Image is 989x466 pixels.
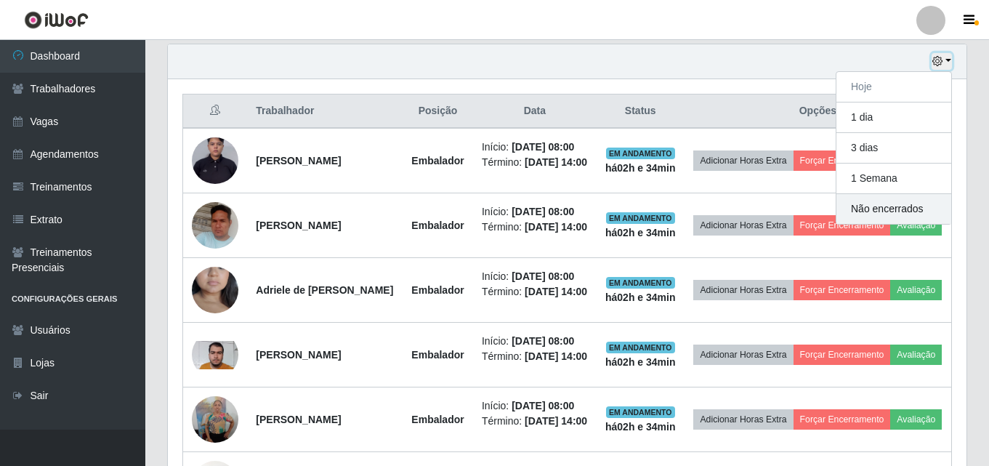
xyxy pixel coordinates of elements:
th: Data [473,95,597,129]
li: Início: [482,398,588,414]
li: Término: [482,414,588,429]
button: Hoje [836,72,951,103]
button: Forçar Encerramento [794,345,891,365]
span: EM ANDAMENTO [606,342,675,353]
strong: [PERSON_NAME] [256,349,341,361]
strong: Embalador [411,155,464,166]
time: [DATE] 14:00 [525,156,587,168]
button: Forçar Encerramento [794,409,891,430]
time: [DATE] 08:00 [512,206,574,217]
strong: Embalador [411,220,464,231]
button: Adicionar Horas Extra [693,345,793,365]
th: Posição [403,95,473,129]
img: CoreUI Logo [24,11,89,29]
strong: há 02 h e 34 min [605,356,676,368]
button: Adicionar Horas Extra [693,215,793,236]
button: Adicionar Horas Extra [693,280,793,300]
th: Status [597,95,685,129]
span: EM ANDAMENTO [606,212,675,224]
button: Avaliação [890,345,942,365]
time: [DATE] 08:00 [512,400,574,411]
button: Avaliação [890,409,942,430]
span: EM ANDAMENTO [606,406,675,418]
time: [DATE] 08:00 [512,141,574,153]
button: Forçar Encerramento [794,150,891,171]
th: Trabalhador [247,95,403,129]
strong: [PERSON_NAME] [256,220,341,231]
strong: Adriele de [PERSON_NAME] [256,284,393,296]
button: Avaliação [890,280,942,300]
strong: [PERSON_NAME] [256,155,341,166]
strong: há 02 h e 34 min [605,162,676,174]
li: Término: [482,220,588,235]
img: 1747678761678.jpeg [192,396,238,443]
strong: há 02 h e 34 min [605,421,676,433]
li: Término: [482,349,588,364]
span: EM ANDAMENTO [606,148,675,159]
button: 1 dia [836,103,951,133]
button: Não encerrados [836,194,951,224]
strong: Embalador [411,284,464,296]
button: Adicionar Horas Extra [693,150,793,171]
strong: Embalador [411,349,464,361]
strong: Embalador [411,414,464,425]
button: Forçar Encerramento [794,215,891,236]
button: Avaliação [890,215,942,236]
li: Início: [482,334,588,349]
li: Início: [482,204,588,220]
time: [DATE] 08:00 [512,335,574,347]
span: EM ANDAMENTO [606,277,675,289]
button: Adicionar Horas Extra [693,409,793,430]
time: [DATE] 14:00 [525,221,587,233]
time: [DATE] 14:00 [525,350,587,362]
button: 3 dias [836,133,951,164]
li: Término: [482,284,588,300]
strong: há 02 h e 34 min [605,227,676,238]
time: [DATE] 08:00 [512,270,574,282]
th: Opções [685,95,952,129]
img: 1755306800551.jpeg [192,119,238,202]
img: 1734548593883.jpeg [192,238,238,342]
time: [DATE] 14:00 [525,286,587,297]
button: Forçar Encerramento [794,280,891,300]
strong: [PERSON_NAME] [256,414,341,425]
li: Início: [482,269,588,284]
img: 1744807686842.jpeg [192,341,238,369]
li: Início: [482,140,588,155]
time: [DATE] 14:00 [525,415,587,427]
strong: há 02 h e 34 min [605,292,676,303]
button: 1 Semana [836,164,951,194]
li: Término: [482,155,588,170]
img: 1709678182246.jpeg [192,184,238,267]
